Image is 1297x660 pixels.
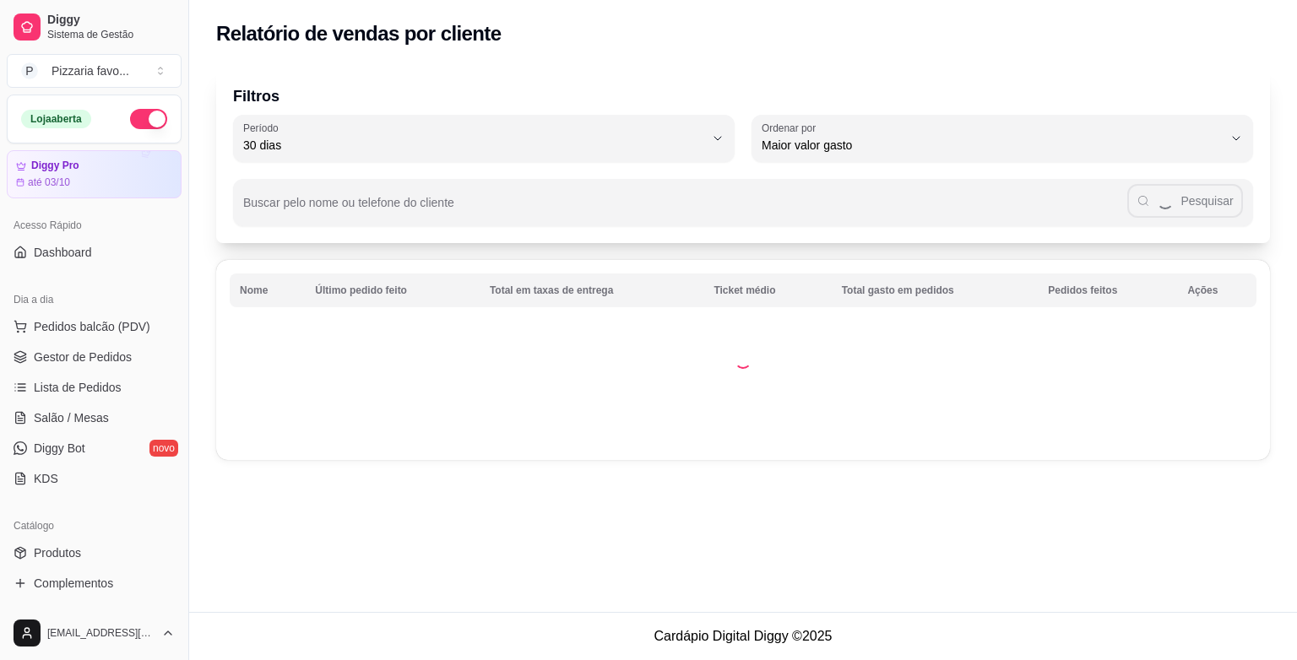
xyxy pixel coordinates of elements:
[34,318,150,335] span: Pedidos balcão (PDV)
[34,349,132,365] span: Gestor de Pedidos
[47,626,155,640] span: [EMAIL_ADDRESS][DOMAIN_NAME]
[7,286,182,313] div: Dia a dia
[34,440,85,457] span: Diggy Bot
[7,404,182,431] a: Salão / Mesas
[233,115,735,162] button: Período30 dias
[233,84,1253,108] p: Filtros
[189,612,1297,660] footer: Cardápio Digital Diggy © 2025
[735,352,752,369] div: Loading
[7,465,182,492] a: KDS
[243,201,1127,218] input: Buscar pelo nome ou telefone do cliente
[7,313,182,340] button: Pedidos balcão (PDV)
[47,28,175,41] span: Sistema de Gestão
[130,109,167,129] button: Alterar Status
[7,435,182,462] a: Diggy Botnovo
[34,379,122,396] span: Lista de Pedidos
[752,115,1253,162] button: Ordenar porMaior valor gasto
[21,62,38,79] span: P
[21,110,91,128] div: Loja aberta
[7,54,182,88] button: Select a team
[243,137,704,154] span: 30 dias
[52,62,129,79] div: Pizzaria favo ...
[34,544,81,561] span: Produtos
[34,244,92,261] span: Dashboard
[28,176,70,189] article: até 03/10
[7,150,182,198] a: Diggy Proaté 03/10
[7,212,182,239] div: Acesso Rápido
[7,512,182,539] div: Catálogo
[762,121,822,135] label: Ordenar por
[7,239,182,266] a: Dashboard
[47,13,175,28] span: Diggy
[7,344,182,371] a: Gestor de Pedidos
[7,7,182,47] a: DiggySistema de Gestão
[7,539,182,566] a: Produtos
[31,160,79,172] article: Diggy Pro
[7,570,182,597] a: Complementos
[34,470,58,487] span: KDS
[762,137,1223,154] span: Maior valor gasto
[243,121,284,135] label: Período
[34,575,113,592] span: Complementos
[34,409,109,426] span: Salão / Mesas
[216,20,502,47] h2: Relatório de vendas por cliente
[7,613,182,653] button: [EMAIL_ADDRESS][DOMAIN_NAME]
[7,374,182,401] a: Lista de Pedidos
